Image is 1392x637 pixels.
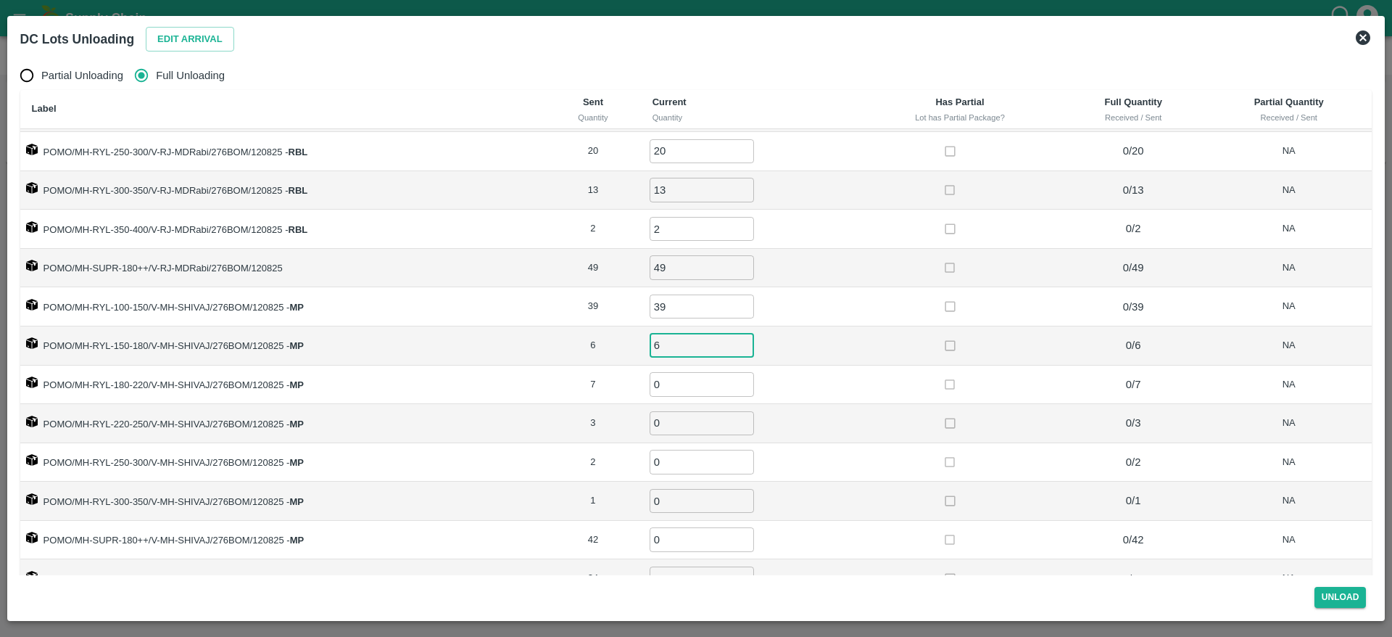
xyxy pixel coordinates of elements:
[26,377,38,388] img: box
[289,496,304,507] strong: MP
[26,416,38,427] img: box
[545,559,641,599] td: 24
[1206,404,1372,443] td: NA
[871,111,1050,124] div: Lot has Partial Package?
[26,144,38,155] img: box
[545,326,641,366] td: 6
[650,295,754,318] input: 0
[545,171,641,210] td: 13
[1066,299,1200,315] p: 0 / 39
[545,249,641,288] td: 49
[545,521,641,560] td: 42
[1066,415,1200,431] p: 0 / 3
[20,249,546,288] td: POMO/MH-SUPR-180++/V-RJ-MDRabi/276BOM/120825
[650,217,754,241] input: 0
[26,532,38,543] img: box
[545,443,641,482] td: 2
[1066,221,1200,237] p: 0 / 2
[20,171,546,210] td: POMO/MH-RYL-300-350/V-RJ-MDRabi/276BOM/120825 -
[545,210,641,249] td: 2
[650,139,754,163] input: 0
[26,337,38,349] img: box
[26,299,38,311] img: box
[20,521,546,560] td: POMO/MH-SUPR-180++/V-MH-SHIVAJ/276BOM/120825 -
[652,111,848,124] div: Quantity
[26,221,38,233] img: box
[32,103,57,114] b: Label
[1314,587,1367,608] button: Unload
[1206,287,1372,326] td: NA
[289,224,308,235] strong: RBL
[1066,532,1200,548] p: 0 / 42
[1206,171,1372,210] td: NA
[652,96,687,107] b: Current
[1066,454,1200,470] p: 0 / 2
[289,419,304,430] strong: MP
[1066,571,1200,587] p: 0 / 24
[935,96,984,107] b: Has Partial
[545,132,641,171] td: 20
[289,340,304,351] strong: MP
[20,559,546,599] td: POMO/MH-Loose A/V-MH-SHIVAJ/276BOM/120825 -
[1254,96,1324,107] b: Partial Quantity
[20,326,546,366] td: POMO/MH-RYL-150-180/V-MH-SHIVAJ/276BOM/120825 -
[1206,443,1372,482] td: NA
[20,366,546,405] td: POMO/MH-RYL-180-220/V-MH-SHIVAJ/276BOM/120825 -
[1066,182,1200,198] p: 0 / 13
[20,132,546,171] td: POMO/MH-RYL-250-300/V-RJ-MDRabi/276BOM/120825 -
[545,482,641,521] td: 1
[650,489,754,513] input: 0
[41,67,123,83] span: Partial Unloading
[650,450,754,474] input: 0
[650,372,754,396] input: 0
[650,334,754,358] input: 0
[290,535,304,546] strong: MP
[650,255,754,279] input: 0
[1206,366,1372,405] td: NA
[146,27,234,52] button: Edit Arrival
[1066,260,1200,276] p: 0 / 49
[26,260,38,271] img: box
[1066,337,1200,353] p: 0 / 6
[1206,249,1372,288] td: NA
[156,67,225,83] span: Full Unloading
[20,443,546,482] td: POMO/MH-RYL-250-300/V-MH-SHIVAJ/276BOM/120825 -
[1206,132,1372,171] td: NA
[650,411,754,435] input: 0
[545,287,641,326] td: 39
[545,366,641,405] td: 7
[1206,521,1372,560] td: NA
[1066,493,1200,509] p: 0 / 1
[20,32,134,46] b: DC Lots Unloading
[1206,326,1372,366] td: NA
[650,178,754,202] input: 0
[268,574,282,585] strong: MP
[1104,96,1161,107] b: Full Quantity
[1066,143,1200,159] p: 0 / 20
[1072,111,1194,124] div: Received / Sent
[1217,111,1360,124] div: Received / Sent
[26,182,38,194] img: box
[26,493,38,505] img: box
[20,482,546,521] td: POMO/MH-RYL-300-350/V-MH-SHIVAJ/276BOM/120825 -
[1206,559,1372,599] td: NA
[1206,482,1372,521] td: NA
[20,210,546,249] td: POMO/MH-RYL-350-400/V-RJ-MDRabi/276BOM/120825 -
[289,185,308,196] strong: RBL
[1206,210,1372,249] td: NA
[26,571,38,583] img: box
[1066,377,1200,393] p: 0 / 7
[20,404,546,443] td: POMO/MH-RYL-220-250/V-MH-SHIVAJ/276BOM/120825 -
[289,147,308,157] strong: RBL
[545,404,641,443] td: 3
[650,567,754,591] input: 0
[289,379,304,390] strong: MP
[26,454,38,466] img: box
[289,302,304,313] strong: MP
[20,287,546,326] td: POMO/MH-RYL-100-150/V-MH-SHIVAJ/276BOM/120825 -
[557,111,629,124] div: Quantity
[289,457,304,468] strong: MP
[583,96,603,107] b: Sent
[650,527,754,551] input: 0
